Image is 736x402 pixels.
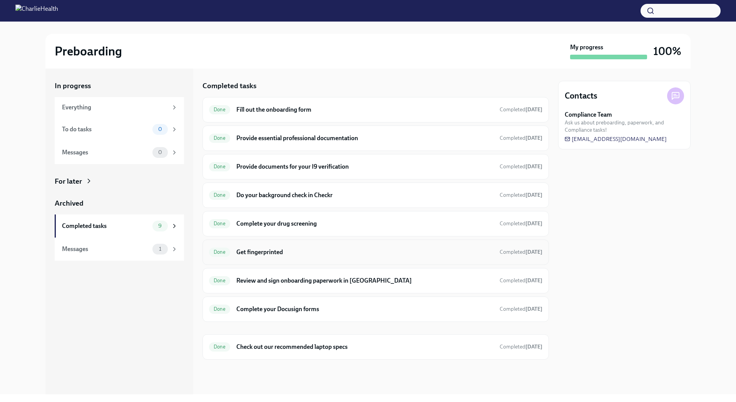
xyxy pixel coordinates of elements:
div: Messages [62,245,149,253]
a: DoneGet fingerprintedCompleted[DATE] [209,246,542,258]
strong: [DATE] [525,306,542,312]
a: DoneProvide documents for your I9 verificationCompleted[DATE] [209,161,542,173]
h6: Do your background check in Checkr [236,191,493,199]
a: DoneProvide essential professional documentationCompleted[DATE] [209,132,542,144]
span: Completed [500,277,542,284]
span: Done [209,135,230,141]
span: 9 [154,223,166,229]
h6: Provide essential professional documentation [236,134,493,142]
a: [EMAIL_ADDRESS][DOMAIN_NAME] [565,135,667,143]
span: September 18th, 2025 20:43 [500,220,542,227]
strong: [DATE] [525,106,542,113]
a: DoneComplete your Docusign formsCompleted[DATE] [209,303,542,315]
a: DoneFill out the onboarding formCompleted[DATE] [209,104,542,116]
strong: Compliance Team [565,111,612,119]
a: Archived [55,198,184,208]
span: Done [209,164,230,169]
span: 0 [154,149,167,155]
span: Ask us about preboarding, paperwork, and Compliance tasks! [565,119,684,134]
span: Completed [500,106,542,113]
h2: Preboarding [55,44,122,59]
span: September 18th, 2025 21:15 [500,106,542,113]
span: Done [209,344,230,350]
img: CharlieHealth [15,5,58,17]
a: In progress [55,81,184,91]
h6: Get fingerprinted [236,248,493,256]
div: Everything [62,103,168,112]
span: Completed [500,306,542,312]
h5: Completed tasks [202,81,256,91]
h6: Fill out the onboarding form [236,106,493,114]
strong: [DATE] [525,135,542,141]
h6: Complete your Docusign forms [236,305,493,313]
h3: 100% [653,44,681,58]
a: For later [55,176,184,186]
span: September 18th, 2025 20:41 [500,134,542,142]
h6: Check out our recommended laptop specs [236,343,493,351]
span: September 18th, 2025 21:13 [500,248,542,256]
a: DoneDo your background check in CheckrCompleted[DATE] [209,189,542,201]
strong: [DATE] [525,163,542,170]
span: Completed [500,249,542,255]
a: DoneReview and sign onboarding paperwork in [GEOGRAPHIC_DATA]Completed[DATE] [209,275,542,287]
a: Everything [55,97,184,118]
div: For later [55,176,82,186]
span: Done [209,249,230,255]
span: Completed [500,135,542,141]
span: Done [209,107,230,112]
a: Messages1 [55,238,184,261]
a: DoneComplete your drug screeningCompleted[DATE] [209,218,542,230]
span: Completed [500,163,542,170]
span: 1 [154,246,166,252]
strong: [DATE] [525,220,542,227]
span: Done [209,192,230,198]
span: Completed [500,192,542,198]
span: September 18th, 2025 20:50 [500,277,542,284]
strong: [DATE] [525,343,542,350]
div: Completed tasks [62,222,149,230]
a: To do tasks0 [55,118,184,141]
a: Completed tasks9 [55,214,184,238]
strong: [DATE] [525,277,542,284]
h6: Review and sign onboarding paperwork in [GEOGRAPHIC_DATA] [236,276,493,285]
span: September 18th, 2025 20:28 [500,305,542,313]
h6: Complete your drug screening [236,219,493,228]
strong: My progress [570,43,603,52]
span: Completed [500,220,542,227]
a: DoneCheck out our recommended laptop specsCompleted[DATE] [209,341,542,353]
strong: [DATE] [525,249,542,255]
span: Done [209,278,230,283]
div: Messages [62,148,149,157]
h4: Contacts [565,90,597,102]
strong: [DATE] [525,192,542,198]
a: Messages0 [55,141,184,164]
span: September 18th, 2025 20:42 [500,191,542,199]
h6: Provide documents for your I9 verification [236,162,493,171]
div: To do tasks [62,125,149,134]
span: Done [209,306,230,312]
span: 0 [154,126,167,132]
span: Done [209,221,230,226]
span: September 19th, 2025 14:58 [500,343,542,350]
span: Completed [500,343,542,350]
span: September 18th, 2025 20:42 [500,163,542,170]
